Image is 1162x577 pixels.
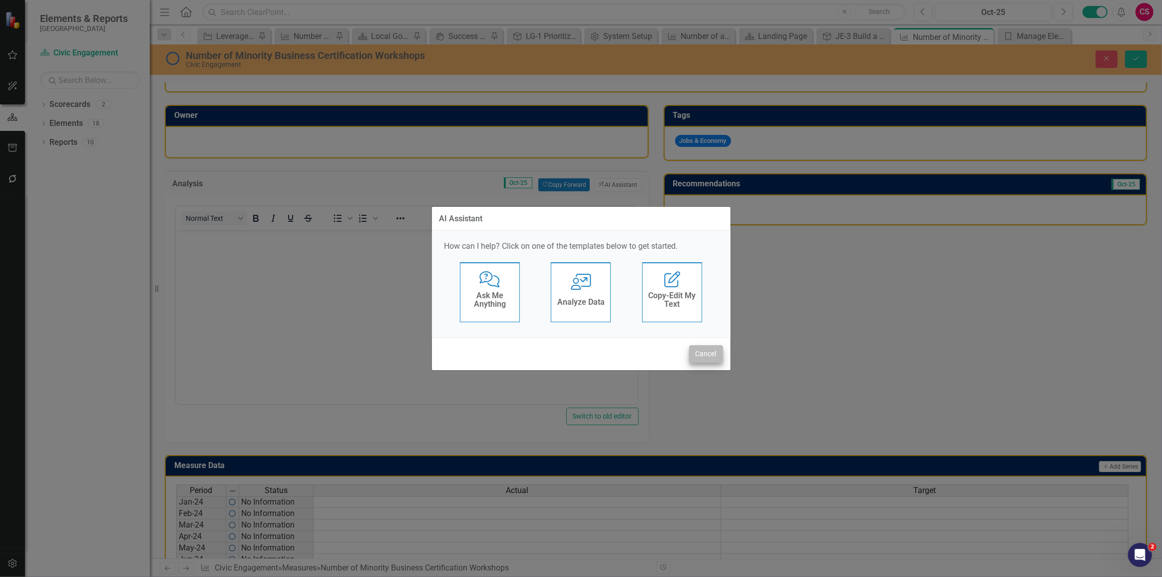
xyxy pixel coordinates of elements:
h4: Ask Me Anything [465,291,514,309]
div: AI Assistant [439,214,483,223]
h4: Copy-Edit My Text [648,291,697,309]
button: Cancel [689,345,723,363]
h4: Analyze Data [557,298,605,307]
span: 2 [1149,543,1157,551]
p: How can I help? Click on one of the templates below to get started. [444,241,718,252]
iframe: Intercom live chat [1128,543,1152,567]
